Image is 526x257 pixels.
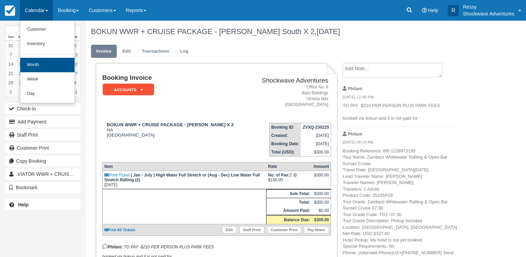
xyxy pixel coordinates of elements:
[313,173,329,183] div: $300.00
[104,228,135,232] a: Print All Tickets
[16,87,27,97] a: 6
[70,87,80,97] a: 11
[5,116,81,127] button: Add Payment
[270,131,301,140] th: Created:
[266,190,312,198] th: Sub-Total:
[5,78,16,87] a: 28
[70,41,80,50] a: 6
[312,206,331,215] td: $0.00
[312,162,331,171] th: Amount
[5,41,16,50] a: 31
[104,173,129,178] a: Print Ticket
[70,50,80,60] a: 13
[103,84,154,96] em: ACCOUNTS
[102,122,250,138] div: HA [GEOGRAPHIC_DATA]
[422,8,427,13] i: Help
[301,140,331,148] td: [DATE]
[102,83,152,96] a: ACCOUNTS
[5,6,15,16] img: checkfront-main-nav-mini-logo.png
[301,148,331,157] td: $300.00
[102,162,266,171] th: Item
[348,131,362,137] strong: Philani
[301,131,331,140] td: [DATE]
[20,72,75,87] a: Week
[5,156,81,167] button: Copy Booking
[312,190,331,198] td: $300.00
[104,173,260,182] strong: ( Jan - July ) High Water Full Stretch or (Aug - Dec) Low Water Full Stretch Rafting (2)
[463,10,514,17] p: Shockwave Adventures
[5,199,81,210] a: Help
[268,173,290,178] strong: No. of Pax
[91,45,117,58] a: Invoice
[314,217,329,222] strong: $300.00
[253,77,328,84] h2: Shockwave Adventures
[20,22,75,37] a: Customer
[5,60,16,69] a: 14
[463,3,514,10] p: Ressy
[16,78,27,87] a: 29
[20,58,75,72] a: Month
[18,171,149,177] span: VIATOR WWR + CRUISE PACKAGE - [PERSON_NAME] X 2
[5,87,16,97] a: 5
[70,78,80,87] a: 4
[302,125,329,130] strong: ZVXQ-230225
[70,33,80,41] th: Sat
[270,140,301,148] th: Booking Date:
[107,122,234,127] strong: BOKUN WWR + CRUISE PACKAGE - [PERSON_NAME] X 2
[16,41,27,50] a: 1
[343,103,458,122] p: TO PAY -$210 PER PERSON PLUS PARK FEES booked via bokun and it is not paid for
[266,215,312,224] th: Balance Due:
[16,33,27,41] th: Mon
[5,182,81,193] button: Bookmark
[270,148,301,157] th: Total (USD):
[312,198,331,207] td: $300.00
[102,74,250,82] h1: Booking Invoice
[5,129,81,140] a: Staff Print
[20,21,75,103] ul: Calendar
[20,37,75,51] a: Inventory
[267,226,301,233] a: Customer Print
[5,103,81,114] button: Check-in
[266,206,312,215] th: Amount Paid:
[448,5,459,16] div: R
[102,171,266,189] td: [DATE]
[18,202,28,207] b: Help
[16,69,27,78] a: 22
[343,139,458,147] em: [DATE] 08:19 AM
[16,50,27,60] a: 8
[5,50,16,60] a: 7
[16,60,27,69] a: 15
[5,69,16,78] a: 21
[317,27,340,36] span: [DATE]
[117,45,136,58] a: Edit
[343,94,458,102] em: [DATE] 12:46 PM
[137,45,174,58] a: Transactions
[253,84,328,108] address: Office No. 6 Bata Buildings Victoria falls [GEOGRAPHIC_DATA]
[266,171,312,189] td: 2 @ $150.00
[70,69,80,78] a: 27
[270,123,301,132] th: Booking ID:
[428,8,438,13] span: Help
[20,87,75,101] a: Day
[91,28,475,36] h1: BOKUN WWR + CRUISE PACKAGE - [PERSON_NAME] South X 2,
[266,198,312,207] th: Total:
[175,45,194,58] a: Log
[5,169,81,180] a: VIATOR WWR + CRUISE PACKAGE - [PERSON_NAME] X 2
[102,245,123,249] strong: Philani:
[304,226,329,233] a: Pay Now
[222,226,237,233] a: Edit
[266,162,312,171] th: Rate
[70,60,80,69] a: 20
[239,226,264,233] a: Staff Print
[5,33,16,41] th: Sun
[5,142,81,153] a: Customer Print
[348,86,362,91] strong: Philani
